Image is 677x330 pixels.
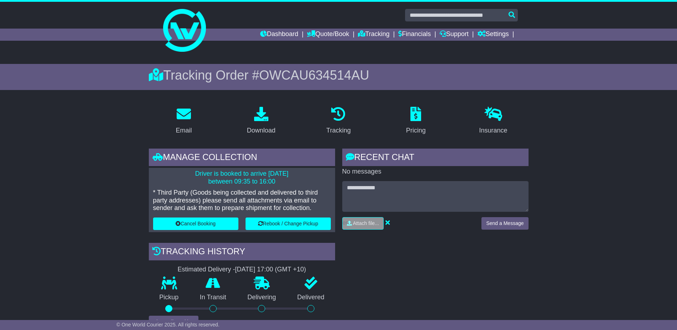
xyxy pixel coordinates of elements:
[149,243,335,262] div: Tracking history
[149,294,190,301] p: Pickup
[479,126,507,135] div: Insurance
[149,67,529,83] div: Tracking Order #
[401,104,430,138] a: Pricing
[235,266,306,274] div: [DATE] 17:00 (GMT +10)
[260,29,298,41] a: Dashboard
[247,126,276,135] div: Download
[237,294,287,301] p: Delivering
[171,104,196,138] a: Email
[176,126,192,135] div: Email
[322,104,355,138] a: Tracking
[153,217,238,230] button: Cancel Booking
[242,104,280,138] a: Download
[307,29,349,41] a: Quote/Book
[440,29,469,41] a: Support
[116,322,219,327] span: © One World Courier 2025. All rights reserved.
[342,149,529,168] div: RECENT CHAT
[153,189,331,212] p: * Third Party (Goods being collected and delivered to third party addresses) please send all atta...
[246,217,331,230] button: Rebook / Change Pickup
[189,294,237,301] p: In Transit
[149,149,335,168] div: Manage collection
[149,316,198,328] button: View Full Tracking
[358,29,389,41] a: Tracking
[149,266,335,274] div: Estimated Delivery -
[406,126,426,135] div: Pricing
[481,217,528,230] button: Send a Message
[287,294,335,301] p: Delivered
[398,29,431,41] a: Financials
[342,168,529,176] p: No messages
[153,170,331,185] p: Driver is booked to arrive [DATE] between 09:35 to 16:00
[326,126,350,135] div: Tracking
[259,68,369,82] span: OWCAU634514AU
[478,29,509,41] a: Settings
[475,104,512,138] a: Insurance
